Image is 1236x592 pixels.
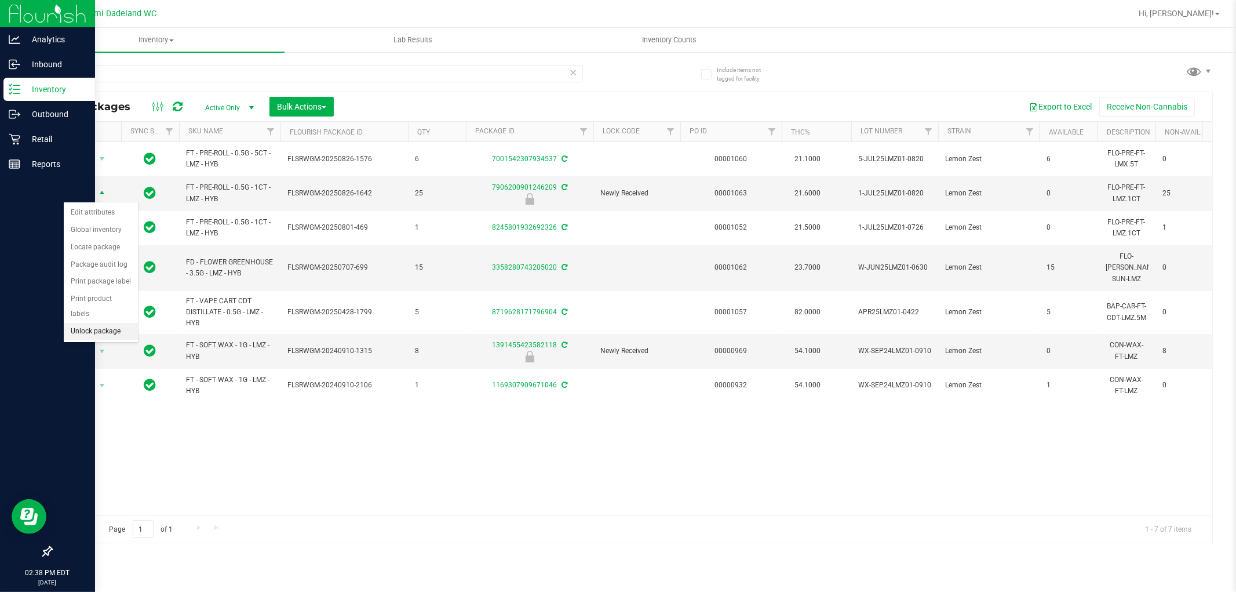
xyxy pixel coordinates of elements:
a: 00001052 [715,223,748,231]
span: 21.6000 [789,185,826,202]
a: Filter [160,122,179,141]
p: Inbound [20,57,90,71]
p: Outbound [20,107,90,121]
div: FLO-[PERSON_NAME]-SUN-LMZ [1104,250,1149,286]
span: Inventory Counts [627,35,713,45]
a: 00001057 [715,308,748,316]
button: Export to Excel [1022,97,1099,117]
span: 0 [1047,222,1091,233]
a: Filter [919,122,938,141]
a: 1391455423582118 [492,341,557,349]
span: 6 [1047,154,1091,165]
span: 1 [1162,222,1206,233]
a: Lot Number [861,127,902,135]
div: Newly Received [464,193,595,205]
iframe: Resource center [12,499,46,534]
a: Lab Results [285,28,541,52]
span: In Sync [144,219,156,235]
li: Print product labels [64,290,138,322]
span: 8 [1162,346,1206,357]
span: 1 [415,380,459,391]
a: 00001060 [715,155,748,163]
span: Sync from Compliance System [560,263,567,271]
span: 1-JUL25LMZ01-0726 [858,222,931,233]
a: THC% [791,128,810,136]
span: 0 [1162,380,1206,391]
p: 02:38 PM EDT [5,568,90,578]
a: Strain [947,127,971,135]
span: APR25LMZ01-0422 [858,307,931,318]
span: Newly Received [600,346,673,357]
span: 82.0000 [789,304,826,321]
span: Lemon Zest [945,154,1033,165]
a: Filter [261,122,280,141]
li: Edit attributes [64,204,138,221]
span: FT - PRE-ROLL - 0.5G - 5CT - LMZ - HYB [186,148,274,170]
button: Receive Non-Cannabis [1099,97,1195,117]
span: FT - SOFT WAX - 1G - LMZ - HYB [186,340,274,362]
span: 5 [415,307,459,318]
span: 0 [1162,154,1206,165]
a: Inventory Counts [541,28,798,52]
span: 0 [1047,346,1091,357]
a: Description [1107,128,1150,136]
input: 1 [133,520,154,538]
span: FLSRWGM-20250707-699 [287,262,401,273]
a: Available [1049,128,1084,136]
span: In Sync [144,304,156,320]
inline-svg: Retail [9,133,20,145]
span: 0 [1047,188,1091,199]
span: Lab Results [378,35,448,45]
span: Lemon Zest [945,262,1033,273]
a: 8245801932692326 [492,223,557,231]
span: Lemon Zest [945,380,1033,391]
span: Sync from Compliance System [560,183,567,191]
a: Filter [1020,122,1040,141]
span: 0 [1162,307,1206,318]
span: Include items not tagged for facility [717,66,775,83]
div: CON-WAX-FT-LMZ [1104,339,1149,363]
a: Qty [417,128,430,136]
input: Search Package ID, Item Name, SKU, Lot or Part Number... [51,65,583,82]
div: CON-WAX-FT-LMZ [1104,373,1149,398]
span: FLSRWGM-20250801-469 [287,222,401,233]
span: W-JUN25LMZ01-0630 [858,262,931,273]
li: Unlock package [64,323,138,340]
span: Sync from Compliance System [560,341,567,349]
inline-svg: Inbound [9,59,20,70]
span: FLSRWGM-20240910-1315 [287,346,401,357]
span: In Sync [144,377,156,393]
span: Sync from Compliance System [560,155,567,163]
inline-svg: Analytics [9,34,20,45]
span: Newly Received [600,188,673,199]
div: BAP-CAR-FT-CDT-LMZ.5M [1104,300,1149,324]
a: 1169307909671046 [492,381,557,389]
span: FT - VAPE CART CDT DISTILLATE - 0.5G - LMZ - HYB [186,296,274,329]
a: Package ID [475,127,515,135]
a: 3358280743205020 [492,263,557,271]
a: PO ID [690,127,707,135]
span: 23.7000 [789,259,826,276]
span: Inventory [28,35,285,45]
span: FLSRWGM-20250826-1642 [287,188,401,199]
span: 54.1000 [789,377,826,394]
span: 15 [1047,262,1091,273]
span: 25 [415,188,459,199]
span: 21.1000 [789,151,826,168]
button: Bulk Actions [269,97,334,117]
inline-svg: Inventory [9,83,20,95]
a: Filter [574,122,593,141]
inline-svg: Outbound [9,108,20,120]
a: Sync Status [130,127,175,135]
span: 5 [1047,307,1091,318]
div: FLO-PRE-FT-LMZ.1CT [1104,216,1149,240]
span: FD - FLOWER GREENHOUSE - 3.5G - LMZ - HYB [186,257,274,279]
span: Lemon Zest [945,346,1033,357]
inline-svg: Reports [9,158,20,170]
span: select [95,377,110,394]
span: 15 [415,262,459,273]
a: 7001542307934537 [492,155,557,163]
a: 00000932 [715,381,748,389]
li: Package audit log [64,256,138,274]
span: Miami Dadeland WC [80,9,157,19]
